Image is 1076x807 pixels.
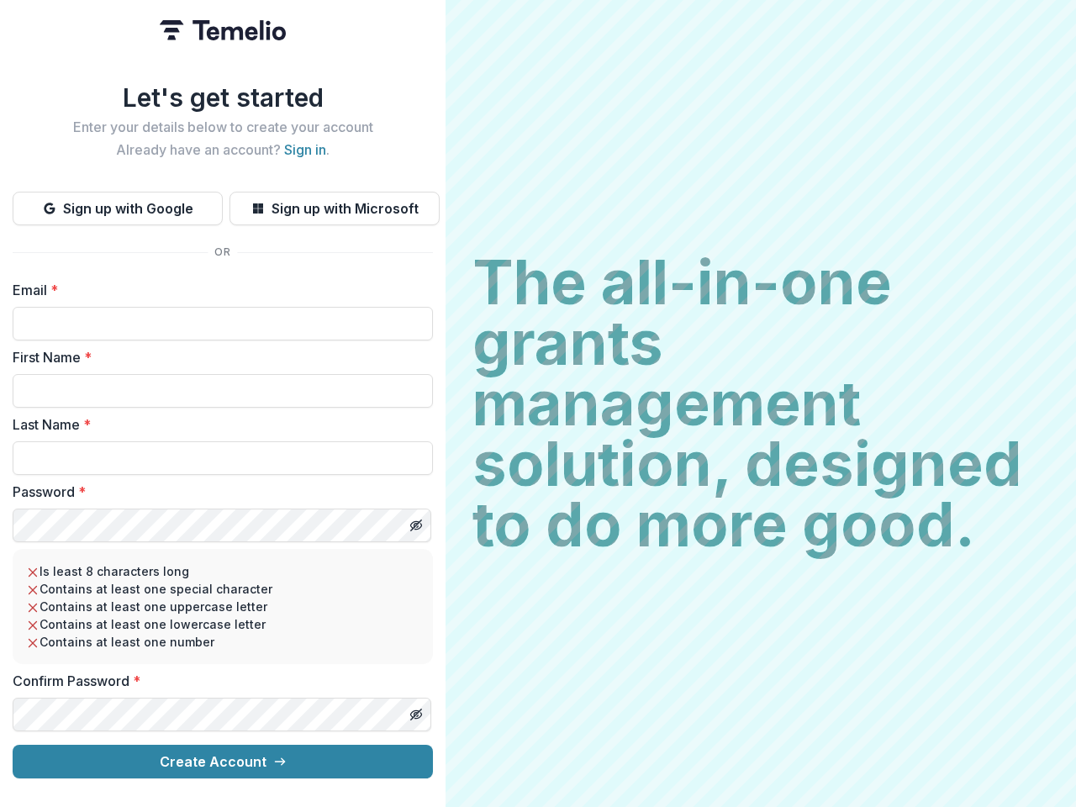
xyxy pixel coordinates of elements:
[13,482,423,502] label: Password
[284,141,326,158] a: Sign in
[13,671,423,691] label: Confirm Password
[160,20,286,40] img: Temelio
[26,598,419,615] li: Contains at least one uppercase letter
[13,414,423,435] label: Last Name
[13,82,433,113] h1: Let's get started
[13,142,433,158] h2: Already have an account? .
[26,615,419,633] li: Contains at least one lowercase letter
[13,119,433,135] h2: Enter your details below to create your account
[13,280,423,300] label: Email
[13,745,433,778] button: Create Account
[26,580,419,598] li: Contains at least one special character
[13,347,423,367] label: First Name
[13,192,223,225] button: Sign up with Google
[26,562,419,580] li: Is least 8 characters long
[403,701,430,728] button: Toggle password visibility
[229,192,440,225] button: Sign up with Microsoft
[26,633,419,651] li: Contains at least one number
[403,512,430,539] button: Toggle password visibility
